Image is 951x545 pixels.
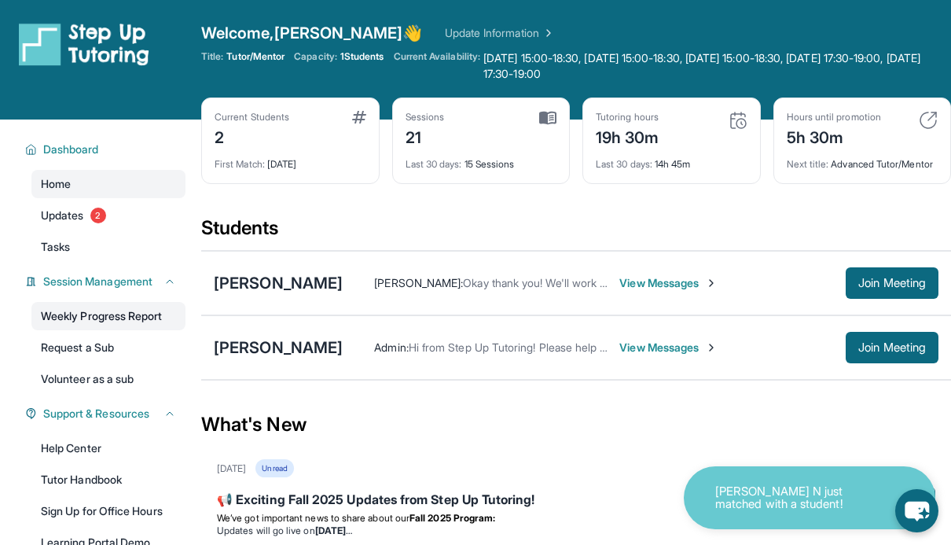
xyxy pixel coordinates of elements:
div: [DATE] [215,149,366,171]
span: View Messages [619,275,718,291]
div: [PERSON_NAME] [214,337,343,359]
button: Join Meeting [846,267,938,299]
div: What's New [201,390,951,459]
img: Chevron-Right [705,341,718,354]
img: card [919,111,938,130]
div: Hours until promotion [787,111,881,123]
span: Next title : [787,158,829,170]
span: [DATE] 15:00-18:30, [DATE] 15:00-18:30, [DATE] 15:00-18:30, [DATE] 17:30-19:00, [DATE] 17:30-19:00 [483,50,951,82]
img: card [729,111,747,130]
div: Current Students [215,111,289,123]
div: [DATE] [217,462,246,475]
span: Home [41,176,71,192]
span: Last 30 days : [596,158,652,170]
a: Sign Up for Office Hours [31,497,185,525]
span: Title: [201,50,223,63]
div: [PERSON_NAME] [214,272,343,294]
span: Support & Resources [43,406,149,422]
span: Welcome, [PERSON_NAME] 👋 [201,22,423,44]
span: Join Meeting [858,278,926,288]
div: 📢 Exciting Fall 2025 Updates from Step Up Tutoring! [217,490,935,512]
a: Update Information [445,25,555,41]
a: Help Center [31,434,185,462]
span: Session Management [43,274,152,289]
div: Tutoring hours [596,111,659,123]
span: Okay thank you! We'll work on these [463,276,643,289]
span: Join Meeting [858,343,926,352]
div: 14h 45m [596,149,747,171]
div: 5h 30m [787,123,881,149]
span: [PERSON_NAME] : [374,276,463,289]
a: Volunteer as a sub [31,365,185,393]
a: Weekly Progress Report [31,302,185,330]
a: Tasks [31,233,185,261]
strong: Fall 2025 Program: [409,512,495,524]
button: chat-button [895,489,938,532]
span: Last 30 days : [406,158,462,170]
span: Current Availability: [394,50,480,82]
strong: [DATE] [315,525,352,536]
span: 1 Students [340,50,384,63]
a: Tutor Handbook [31,466,185,494]
span: Tutor/Mentor [226,50,285,63]
img: card [352,111,366,123]
div: 15 Sessions [406,149,557,171]
img: Chevron-Right [705,277,718,289]
div: Students [201,215,951,250]
button: Dashboard [37,142,176,157]
span: View Messages [619,340,718,355]
span: Capacity: [294,50,337,63]
span: Dashboard [43,142,99,157]
span: Admin : [374,341,408,354]
span: 2 [90,208,106,223]
div: 19h 30m [596,123,659,149]
button: Support & Resources [37,406,176,422]
span: We’ve got important news to share about our [217,512,409,524]
span: Updates [41,208,84,223]
img: card [539,111,556,125]
span: First Match : [215,158,265,170]
div: Advanced Tutor/Mentor [787,149,938,171]
p: [PERSON_NAME] N just matched with a student! [715,485,872,511]
div: 2 [215,123,289,149]
button: Join Meeting [846,332,938,363]
div: Sessions [406,111,445,123]
a: Request a Sub [31,333,185,362]
button: Session Management [37,274,176,289]
div: 21 [406,123,445,149]
img: Chevron Right [539,25,555,41]
img: logo [19,22,149,66]
span: Tasks [41,239,70,255]
a: Updates2 [31,201,185,230]
a: Home [31,170,185,198]
div: Unread [255,459,293,477]
li: Updates will go live on [217,525,935,537]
